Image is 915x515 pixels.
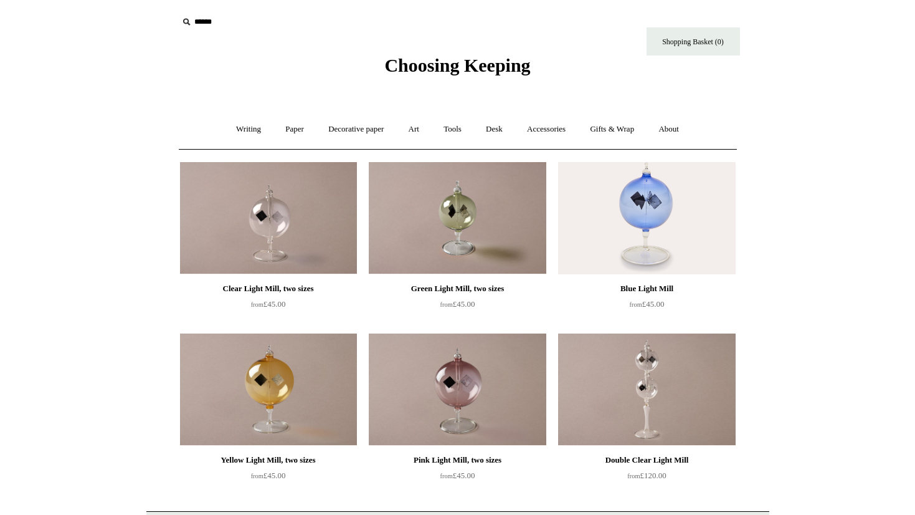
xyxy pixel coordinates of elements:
[516,113,577,146] a: Accessories
[369,453,546,504] a: Pink Light Mill, two sizes from£45.00
[630,301,642,308] span: from
[558,334,735,446] img: Double Clear Light Mill
[180,334,357,446] img: Yellow Light Mill, two sizes
[180,162,357,274] img: Clear Light Mill, two sizes
[440,473,453,479] span: from
[369,334,546,446] img: Pink Light Mill, two sizes
[384,65,530,74] a: Choosing Keeping
[558,162,735,274] img: Blue Light Mill
[225,113,272,146] a: Writing
[251,301,263,308] span: from
[369,334,546,446] a: Pink Light Mill, two sizes Pink Light Mill, two sizes
[558,453,735,504] a: Double Clear Light Mill from£120.00
[630,299,665,309] span: £45.00
[251,471,286,480] span: £45.00
[558,281,735,332] a: Blue Light Mill from£45.00
[180,281,357,332] a: Clear Light Mill, two sizes from£45.00
[372,453,543,468] div: Pink Light Mill, two sizes
[475,113,514,146] a: Desk
[558,162,735,274] a: Blue Light Mill Blue Light Mill
[440,301,453,308] span: from
[180,453,357,504] a: Yellow Light Mill, two sizes from£45.00
[432,113,473,146] a: Tools
[180,162,357,274] a: Clear Light Mill, two sizes Clear Light Mill, two sizes
[440,299,475,309] span: £45.00
[251,299,286,309] span: £45.00
[274,113,315,146] a: Paper
[440,471,475,480] span: £45.00
[369,162,546,274] img: Green Light Mill, two sizes
[369,162,546,274] a: Green Light Mill, two sizes Green Light Mill, two sizes
[183,453,354,468] div: Yellow Light Mill, two sizes
[372,281,543,296] div: Green Light Mill, two sizes
[180,334,357,446] a: Yellow Light Mill, two sizes Yellow Light Mill, two sizes
[647,113,690,146] a: About
[251,473,263,479] span: from
[627,473,640,479] span: from
[384,55,530,75] span: Choosing Keeping
[561,281,732,296] div: Blue Light Mill
[558,334,735,446] a: Double Clear Light Mill Double Clear Light Mill
[561,453,732,468] div: Double Clear Light Mill
[579,113,645,146] a: Gifts & Wrap
[647,27,740,55] a: Shopping Basket (0)
[627,471,666,480] span: £120.00
[369,281,546,332] a: Green Light Mill, two sizes from£45.00
[183,281,354,296] div: Clear Light Mill, two sizes
[397,113,430,146] a: Art
[317,113,395,146] a: Decorative paper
